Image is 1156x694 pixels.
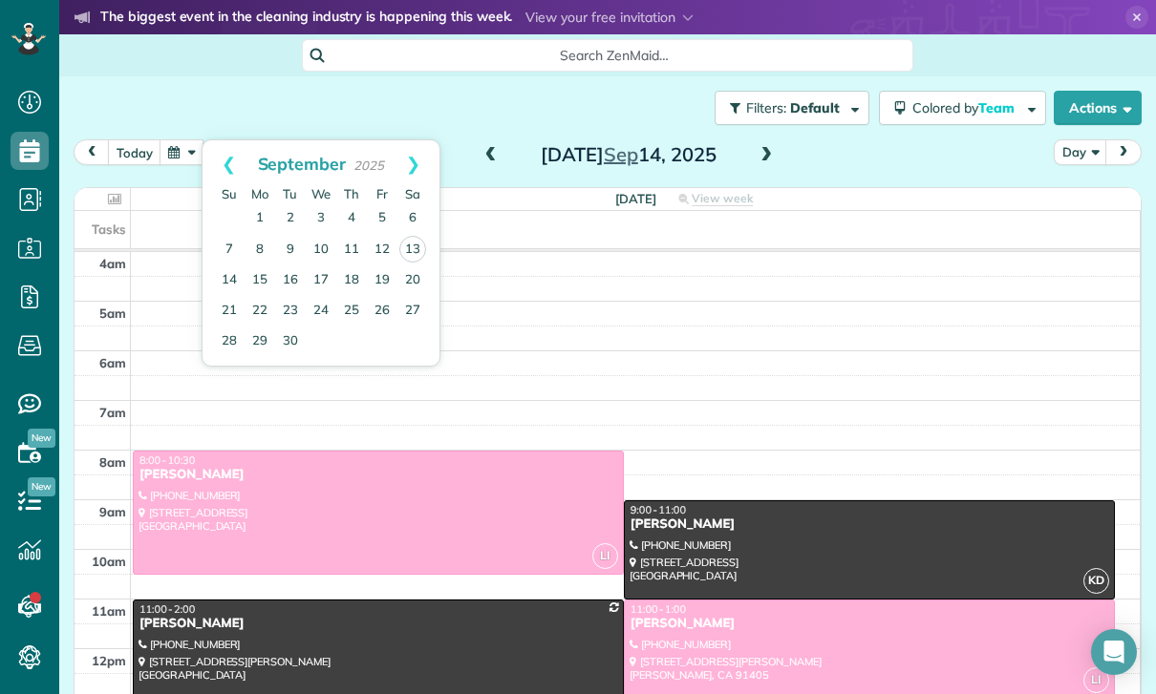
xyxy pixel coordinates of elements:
[715,91,869,125] button: Filters: Default
[139,467,618,483] div: [PERSON_NAME]
[376,186,388,201] span: Friday
[92,554,126,569] span: 10am
[336,265,367,296] a: 18
[92,653,126,668] span: 12pm
[99,305,126,321] span: 5am
[306,203,336,234] a: 3
[592,543,618,569] span: LI
[353,158,384,173] span: 2025
[251,186,268,201] span: Monday
[92,603,126,619] span: 11am
[275,235,306,265] a: 9
[397,203,428,234] a: 6
[746,99,786,116] span: Filters:
[631,503,686,516] span: 9:00 - 11:00
[258,153,347,174] span: September
[397,296,428,326] a: 27
[978,99,1017,116] span: Team
[245,235,275,265] a: 8
[336,296,367,326] a: 25
[336,235,367,265] a: 11
[367,203,397,234] a: 5
[275,326,306,357] a: 30
[879,91,1046,125] button: Colored byTeam
[214,296,245,326] a: 21
[604,142,638,166] span: Sep
[214,265,245,296] a: 14
[139,453,195,467] span: 8:00 - 10:30
[1083,667,1109,693] span: LI
[1054,139,1107,165] button: Day
[99,256,126,271] span: 4am
[336,203,367,234] a: 4
[1105,139,1142,165] button: next
[275,296,306,326] a: 23
[631,602,686,616] span: 11:00 - 1:00
[214,326,245,357] a: 28
[311,186,331,201] span: Wednesday
[108,139,161,165] button: today
[245,296,275,326] a: 22
[1054,91,1142,125] button: Actions
[139,602,195,616] span: 11:00 - 2:00
[99,355,126,370] span: 6am
[203,140,255,188] a: Prev
[630,616,1109,632] div: [PERSON_NAME]
[367,265,397,296] a: 19
[405,186,420,201] span: Saturday
[1083,568,1109,594] span: KD
[245,326,275,357] a: 29
[509,144,748,165] h2: [DATE] 14, 2025
[306,296,336,326] a: 24
[74,139,110,165] button: prev
[367,296,397,326] a: 26
[399,236,426,263] a: 13
[99,454,126,470] span: 8am
[367,235,397,265] a: 12
[387,140,439,188] a: Next
[705,91,869,125] a: Filters: Default
[99,405,126,420] span: 7am
[99,504,126,519] span: 9am
[222,186,237,201] span: Sunday
[245,203,275,234] a: 1
[28,477,55,496] span: New
[275,203,306,234] a: 2
[100,8,512,29] strong: The biggest event in the cleaning industry is happening this week.
[912,99,1021,116] span: Colored by
[615,191,656,206] span: [DATE]
[692,191,753,206] span: View week
[283,186,297,201] span: Tuesday
[344,186,359,201] span: Thursday
[306,235,336,265] a: 10
[275,265,306,296] a: 16
[28,429,55,448] span: New
[92,221,126,237] span: Tasks
[630,516,1109,533] div: [PERSON_NAME]
[306,265,336,296] a: 17
[1091,629,1137,675] div: Open Intercom Messenger
[790,99,841,116] span: Default
[245,265,275,296] a: 15
[139,616,618,632] div: [PERSON_NAME]
[214,235,245,265] a: 7
[397,265,428,296] a: 20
